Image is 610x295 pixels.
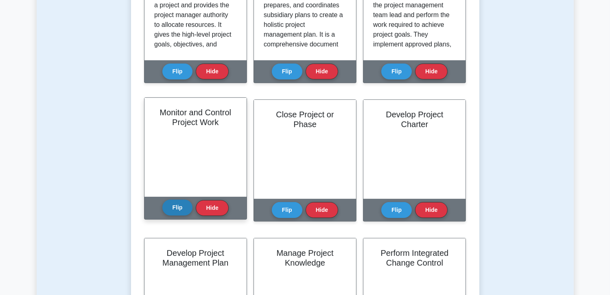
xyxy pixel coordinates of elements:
[415,64,448,79] button: Hide
[196,64,228,79] button: Hide
[381,64,412,79] button: Flip
[272,202,302,218] button: Flip
[162,200,193,216] button: Flip
[373,248,456,268] h2: Perform Integrated Change Control
[272,64,302,79] button: Flip
[306,202,338,218] button: Hide
[162,64,193,79] button: Flip
[264,248,346,268] h2: Manage Project Knowledge
[264,110,346,129] h2: Close Project or Phase
[196,200,228,216] button: Hide
[373,110,456,129] h2: Develop Project Charter
[154,248,237,268] h2: Develop Project Management Plan
[415,202,448,218] button: Hide
[154,108,237,127] h2: Monitor and Control Project Work
[306,64,338,79] button: Hide
[381,202,412,218] button: Flip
